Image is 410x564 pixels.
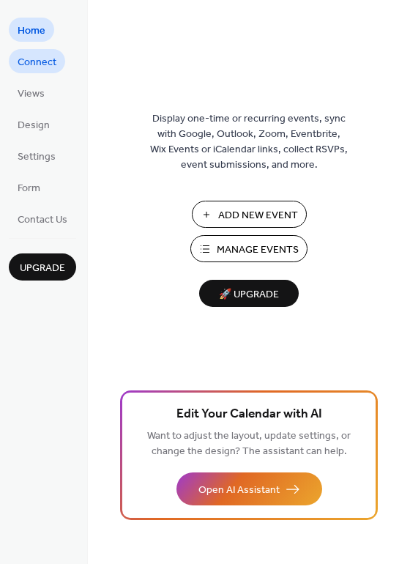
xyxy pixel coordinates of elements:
a: Contact Us [9,207,76,231]
span: Edit Your Calendar with AI [176,404,322,425]
button: Add New Event [192,201,307,228]
span: Open AI Assistant [198,483,280,498]
a: Views [9,81,53,105]
span: Views [18,86,45,102]
a: Connect [9,49,65,73]
span: Upgrade [20,261,65,276]
span: Display one-time or recurring events, sync with Google, Outlook, Zoom, Eventbrite, Wix Events or ... [150,111,348,173]
button: Manage Events [190,235,307,262]
span: 🚀 Upgrade [208,285,290,305]
span: Manage Events [217,242,299,258]
span: Add New Event [218,208,298,223]
a: Design [9,112,59,136]
a: Home [9,18,54,42]
span: Connect [18,55,56,70]
a: Settings [9,144,64,168]
a: Form [9,175,49,199]
span: Contact Us [18,212,67,228]
button: 🚀 Upgrade [199,280,299,307]
span: Home [18,23,45,39]
span: Form [18,181,40,196]
span: Want to adjust the layout, update settings, or change the design? The assistant can help. [147,426,351,461]
span: Design [18,118,50,133]
span: Settings [18,149,56,165]
button: Upgrade [9,253,76,281]
button: Open AI Assistant [176,472,322,505]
